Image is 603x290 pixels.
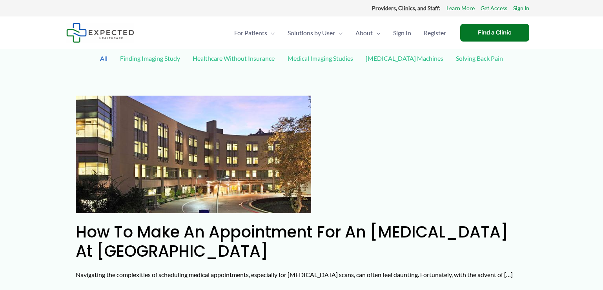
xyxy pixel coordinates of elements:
[349,19,387,47] a: AboutMenu Toggle
[76,221,508,262] a: How to Make an Appointment for an [MEDICAL_DATA] at [GEOGRAPHIC_DATA]
[372,5,441,11] strong: Providers, Clinics, and Staff:
[424,19,446,47] span: Register
[234,19,267,47] span: For Patients
[481,3,507,13] a: Get Access
[66,23,134,43] img: Expected Healthcare Logo - side, dark font, small
[116,51,184,65] a: Finding Imaging Study
[267,19,275,47] span: Menu Toggle
[281,19,349,47] a: Solutions by UserMenu Toggle
[228,19,281,47] a: For PatientsMenu Toggle
[362,51,447,65] a: [MEDICAL_DATA] Machines
[288,19,335,47] span: Solutions by User
[446,3,475,13] a: Learn More
[335,19,343,47] span: Menu Toggle
[66,49,537,86] div: Post Filters
[513,3,529,13] a: Sign In
[373,19,381,47] span: Menu Toggle
[387,19,417,47] a: Sign In
[96,51,111,65] a: All
[76,150,311,157] a: Read: How to Make an Appointment for an MRI at Camino Real
[393,19,411,47] span: Sign In
[452,51,507,65] a: Solving Back Pain
[228,19,452,47] nav: Primary Site Navigation
[189,51,279,65] a: Healthcare Without Insurance
[284,51,357,65] a: Medical Imaging Studies
[76,96,311,213] img: How to Make an Appointment for an MRI at Camino Real
[76,269,528,281] p: Navigating the complexities of scheduling medical appointments, especially for [MEDICAL_DATA] sca...
[417,19,452,47] a: Register
[460,24,529,42] a: Find a Clinic
[355,19,373,47] span: About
